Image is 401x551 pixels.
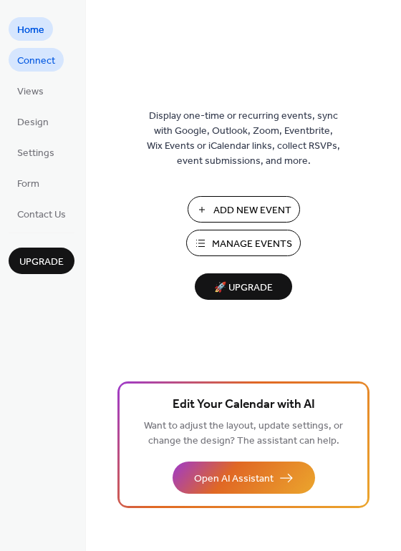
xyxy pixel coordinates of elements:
a: Home [9,17,53,41]
span: Form [17,177,39,192]
a: Views [9,79,52,102]
span: Design [17,115,49,130]
a: Connect [9,48,64,72]
span: Add New Event [213,203,291,218]
a: Contact Us [9,202,74,225]
span: Contact Us [17,208,66,223]
button: Add New Event [188,196,300,223]
span: Upgrade [19,255,64,270]
a: Design [9,109,57,133]
span: Display one-time or recurring events, sync with Google, Outlook, Zoom, Eventbrite, Wix Events or ... [147,109,340,169]
span: Connect [17,54,55,69]
span: Open AI Assistant [194,472,274,487]
span: Want to adjust the layout, update settings, or change the design? The assistant can help. [144,416,343,451]
span: Views [17,84,44,99]
a: Settings [9,140,63,164]
span: 🚀 Upgrade [203,278,284,298]
button: Open AI Assistant [173,462,315,494]
span: Home [17,23,44,38]
span: Settings [17,146,54,161]
button: Manage Events [186,230,301,256]
span: Edit Your Calendar with AI [173,395,315,415]
button: 🚀 Upgrade [195,273,292,300]
a: Form [9,171,48,195]
span: Manage Events [212,237,292,252]
button: Upgrade [9,248,74,274]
